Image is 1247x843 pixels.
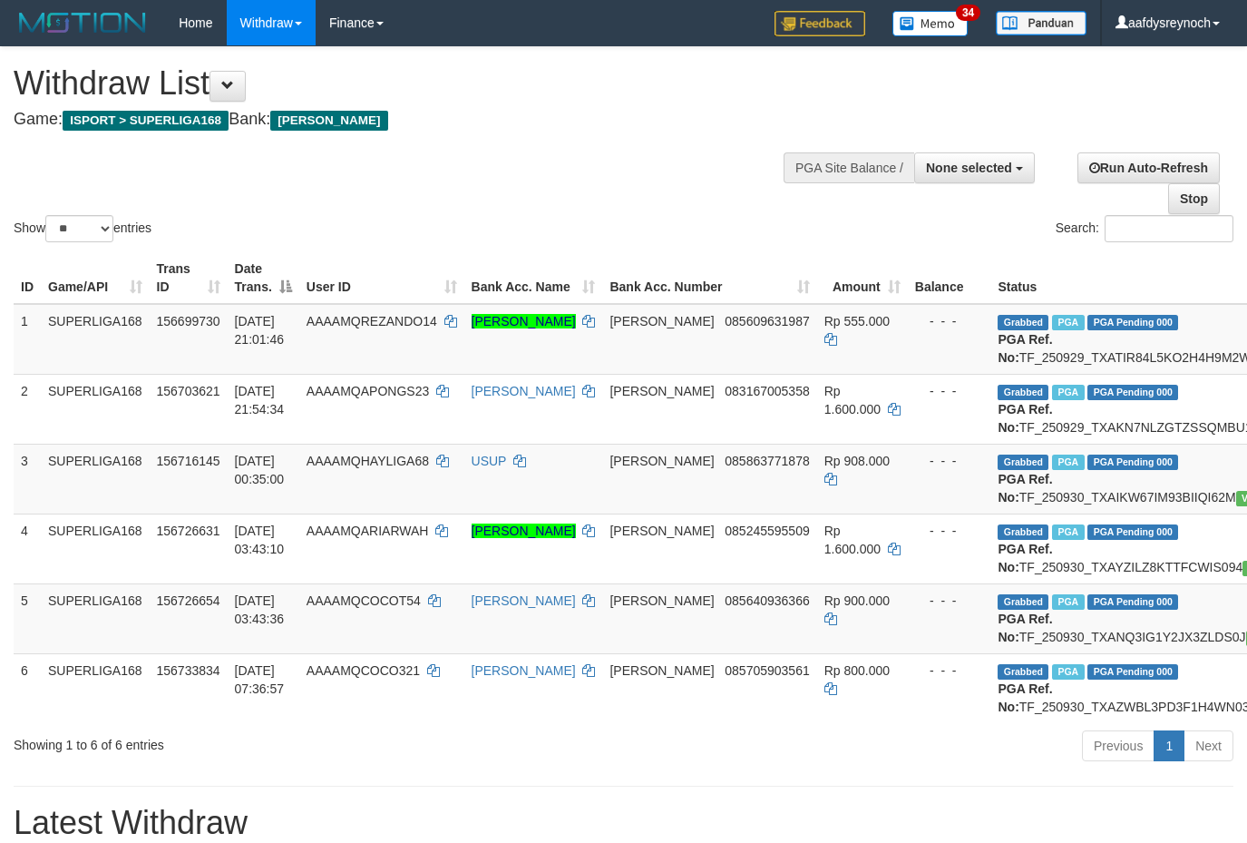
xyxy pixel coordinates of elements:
span: Grabbed [998,524,1048,540]
span: AAAAMQCOCO321 [307,663,420,678]
label: Show entries [14,215,151,242]
div: - - - [915,312,984,330]
span: PGA Pending [1087,455,1178,470]
span: AAAAMQARIARWAH [307,524,429,538]
div: - - - [915,452,984,470]
div: - - - [915,522,984,540]
span: [DATE] 21:54:34 [235,384,285,417]
span: Copy 085609631987 to clipboard [725,314,809,328]
span: PGA Pending [1087,524,1178,540]
button: None selected [914,152,1035,183]
span: [PERSON_NAME] [609,384,714,398]
div: PGA Site Balance / [784,152,914,183]
a: 1 [1154,730,1184,761]
span: [DATE] 00:35:00 [235,454,285,486]
span: [PERSON_NAME] [609,314,714,328]
span: PGA Pending [1087,664,1178,680]
span: None selected [926,161,1012,175]
span: AAAAMQCOCOT54 [307,593,421,608]
span: Copy 085705903561 to clipboard [725,663,809,678]
th: User ID: activate to sort column ascending [299,252,464,304]
label: Search: [1056,215,1233,242]
span: Marked by aafchhiseyha [1052,385,1084,400]
span: Grabbed [998,664,1048,680]
th: Balance [908,252,991,304]
a: Next [1184,730,1233,761]
span: AAAAMQHAYLIGA68 [307,454,429,468]
td: 5 [14,583,41,653]
span: Marked by aafchhiseyha [1052,315,1084,330]
span: [DATE] 07:36:57 [235,663,285,696]
td: SUPERLIGA168 [41,583,150,653]
span: 156716145 [157,454,220,468]
b: PGA Ref. No: [998,472,1052,505]
span: PGA Pending [1087,385,1178,400]
td: 3 [14,444,41,514]
span: Rp 908.000 [824,454,890,468]
span: Rp 900.000 [824,593,890,608]
div: - - - [915,592,984,610]
span: Grabbed [998,385,1048,400]
a: [PERSON_NAME] [472,384,576,398]
span: PGA Pending [1087,315,1178,330]
span: Rp 555.000 [824,314,890,328]
span: [DATE] 21:01:46 [235,314,285,347]
span: Copy 085640936366 to clipboard [725,593,809,608]
div: - - - [915,662,984,680]
span: [PERSON_NAME] [609,524,714,538]
a: USUP [472,454,507,468]
td: SUPERLIGA168 [41,653,150,723]
span: [PERSON_NAME] [270,111,387,131]
a: Stop [1168,183,1220,214]
span: Marked by aafchhiseyha [1052,455,1084,470]
img: panduan.png [996,11,1086,35]
td: 2 [14,374,41,444]
span: Rp 800.000 [824,663,890,678]
span: Grabbed [998,315,1048,330]
a: [PERSON_NAME] [472,593,576,608]
th: Bank Acc. Number: activate to sort column ascending [602,252,816,304]
td: 4 [14,514,41,583]
span: PGA Pending [1087,594,1178,610]
a: [PERSON_NAME] [472,663,576,678]
img: Feedback.jpg [775,11,865,36]
a: Previous [1082,730,1154,761]
td: SUPERLIGA168 [41,374,150,444]
div: Showing 1 to 6 of 6 entries [14,729,506,754]
h1: Withdraw List [14,65,813,102]
td: SUPERLIGA168 [41,304,150,375]
select: Showentries [45,215,113,242]
a: [PERSON_NAME] [472,524,576,538]
td: SUPERLIGA168 [41,514,150,583]
a: [PERSON_NAME] [472,314,576,328]
th: ID [14,252,41,304]
td: SUPERLIGA168 [41,444,150,514]
h4: Game: Bank: [14,111,813,129]
th: Bank Acc. Name: activate to sort column ascending [464,252,603,304]
span: Rp 1.600.000 [824,524,881,556]
span: ISPORT > SUPERLIGA168 [63,111,229,131]
span: 156726631 [157,524,220,538]
span: [DATE] 03:43:36 [235,593,285,626]
th: Trans ID: activate to sort column ascending [150,252,228,304]
a: Run Auto-Refresh [1077,152,1220,183]
span: Copy 083167005358 to clipboard [725,384,809,398]
img: MOTION_logo.png [14,9,151,36]
div: - - - [915,382,984,400]
th: Game/API: activate to sort column ascending [41,252,150,304]
span: Marked by aafchhiseyha [1052,524,1084,540]
span: 156699730 [157,314,220,328]
h1: Latest Withdraw [14,805,1233,841]
span: 34 [956,5,980,21]
td: 1 [14,304,41,375]
b: PGA Ref. No: [998,681,1052,714]
td: 6 [14,653,41,723]
span: [PERSON_NAME] [609,454,714,468]
span: 156733834 [157,663,220,678]
b: PGA Ref. No: [998,542,1052,574]
input: Search: [1105,215,1233,242]
b: PGA Ref. No: [998,332,1052,365]
span: 156726654 [157,593,220,608]
span: Grabbed [998,594,1048,610]
th: Date Trans.: activate to sort column descending [228,252,299,304]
